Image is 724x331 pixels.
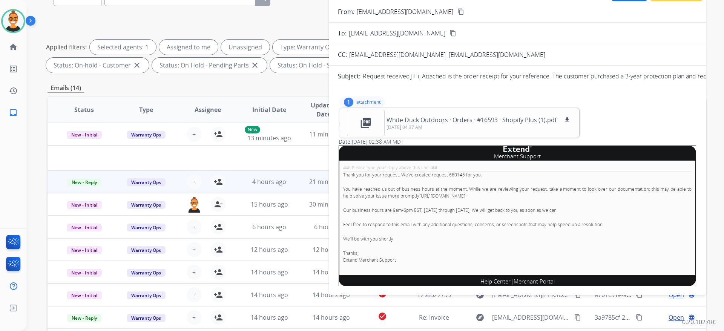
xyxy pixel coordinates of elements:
[192,313,196,322] span: +
[127,224,166,231] span: Warranty Ops
[192,177,196,186] span: +
[159,40,218,55] div: Assigned to me
[192,290,196,299] span: +
[214,200,223,209] mat-icon: person_remove
[313,291,350,299] span: 14 hours ago
[564,116,571,123] mat-icon: download
[339,129,696,136] div: To:
[682,317,716,326] p: 0.20.1027RC
[67,291,102,299] span: New - Initial
[252,105,286,114] span: Initial Date
[307,101,341,119] span: Updated Date
[9,64,18,74] mat-icon: list_alt
[214,130,223,139] mat-icon: person_add
[313,245,350,254] span: 12 hours ago
[252,223,286,231] span: 6 hours ago
[251,291,288,299] span: 14 hours ago
[339,275,696,286] td: |
[139,105,153,114] span: Type
[419,193,465,199] a: [URL][DOMAIN_NAME]
[476,313,485,322] mat-icon: explore
[339,152,696,161] td: Merchant Support
[344,98,353,107] div: 1
[378,312,387,321] mat-icon: check_circle
[187,265,202,280] button: +
[221,40,270,55] div: Unassigned
[449,30,456,37] mat-icon: content_copy
[127,201,166,209] span: Warranty Ops
[360,117,372,129] mat-icon: picture_as_pdf
[387,124,572,130] p: [DATE] 04:37 AM
[250,61,259,70] mat-icon: close
[187,310,202,325] button: +
[669,290,684,299] span: Open
[127,178,166,186] span: Warranty Ops
[74,105,94,114] span: Status
[67,269,102,277] span: New - Initial
[67,224,102,231] span: New - Initial
[48,83,84,93] p: Emails (14)
[90,40,156,55] div: Selected agents: 1
[338,29,347,38] p: To:
[574,291,581,298] mat-icon: content_copy
[309,178,353,186] span: 21 minutes ago
[251,245,288,254] span: 12 hours ago
[252,178,286,186] span: 4 hours ago
[457,8,464,15] mat-icon: content_copy
[636,314,643,321] mat-icon: content_copy
[187,197,202,213] img: agent-avatar
[9,43,18,52] mat-icon: home
[343,250,692,264] p: Thanks, Extend Merchant Support
[195,105,221,114] span: Assignee
[314,223,348,231] span: 6 hours ago
[3,11,24,32] img: avatar
[251,313,288,322] span: 14 hours ago
[245,126,260,133] p: New
[187,127,202,142] button: +
[419,313,449,322] span: Re: Invoice
[343,207,692,214] p: Our business hours are 9am-6pm EST, [DATE] through [DATE]. We will get back to you as soon as we ...
[152,58,267,73] div: Status: On Hold - Pending Parts
[595,313,708,322] span: 3a9785cf-27e8-485b-be5c-3f935cba5399
[67,178,101,186] span: New - Reply
[343,186,692,199] p: You have reached us out of business hours at the moment. While we are reviewing your request, tak...
[251,268,288,276] span: 14 hours ago
[387,115,557,124] p: White Duck Outdoors · Orders · #16593 · Shopify Plus (1).pdf
[192,130,196,139] span: +
[192,268,196,277] span: +
[187,219,202,234] button: +
[67,131,102,139] span: New - Initial
[214,313,223,322] mat-icon: person_add
[46,43,87,52] p: Applied filters:
[67,314,101,322] span: New - Reply
[313,268,350,276] span: 14 hours ago
[313,313,350,322] span: 14 hours ago
[247,134,291,142] span: 13 minutes ago
[352,138,403,145] span: [DATE] 02:38 AM MDT
[192,245,196,254] span: +
[309,200,353,208] span: 30 minutes ago
[127,291,166,299] span: Warranty Ops
[492,290,570,299] span: [EMAIL_ADDRESS][PERSON_NAME][DOMAIN_NAME]
[46,58,149,73] div: Status: On-hold - Customer
[309,130,353,138] span: 11 minutes ago
[349,29,445,38] span: [EMAIL_ADDRESS][DOMAIN_NAME]
[214,222,223,231] mat-icon: person_add
[349,51,446,59] span: [EMAIL_ADDRESS][DOMAIN_NAME]
[187,242,202,257] button: +
[9,108,18,117] mat-icon: inbox
[514,277,555,285] a: Merchant Portal
[343,164,692,171] div: ##- Please type your reply above this line -##
[480,277,511,285] a: Help Center
[357,7,453,16] p: [EMAIL_ADDRESS][DOMAIN_NAME]
[688,314,695,321] mat-icon: language
[636,291,643,298] mat-icon: content_copy
[338,50,347,59] p: CC:
[127,246,166,254] span: Warranty Ops
[343,172,692,178] p: Thank you for your request. We’ve created request 660145 for you.
[132,61,141,70] mat-icon: close
[270,58,371,73] div: Status: On Hold - Servicers
[688,291,695,298] mat-icon: language
[214,245,223,254] mat-icon: person_add
[339,287,380,295] span: [Z03Z6Z-JEV2K]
